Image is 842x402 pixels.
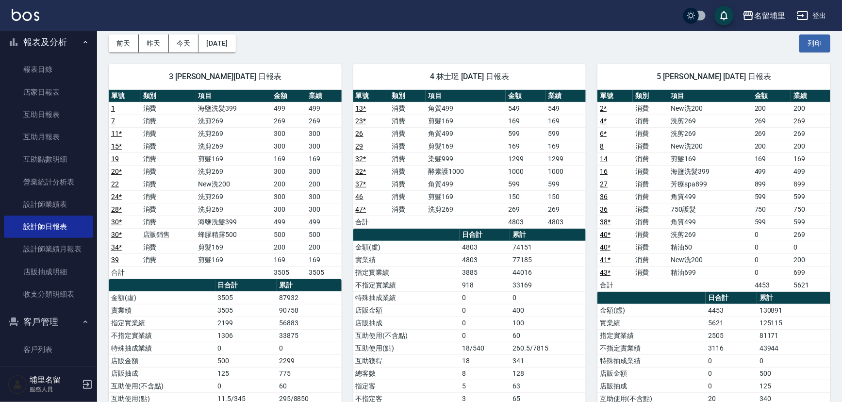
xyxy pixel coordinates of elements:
td: 0 [752,253,792,266]
th: 類別 [141,90,196,102]
td: 128 [510,367,586,380]
td: 0 [706,354,757,367]
td: 169 [791,152,830,165]
th: 項目 [426,90,506,102]
td: 77185 [510,253,586,266]
a: 報表目錄 [4,58,93,81]
td: 芳療spa899 [668,178,752,190]
td: 消費 [633,127,668,140]
td: 500 [757,367,830,380]
td: 3505 [271,266,306,279]
td: 洗剪269 [196,127,271,140]
td: 消費 [141,102,196,115]
td: 599 [506,178,546,190]
td: 269 [791,228,830,241]
table: a dense table [109,90,342,279]
td: 合計 [597,279,633,291]
td: 0 [510,291,586,304]
td: 87932 [277,291,342,304]
td: 消費 [633,178,668,190]
td: 互助使用(不含點) [353,329,460,342]
a: 互助日報表 [4,103,93,126]
td: 200 [791,140,830,152]
td: 洗剪269 [426,203,506,216]
td: 269 [306,115,341,127]
td: 酵素護1000 [426,165,506,178]
td: 0 [752,241,792,253]
th: 累計 [510,229,586,241]
td: 總客數 [353,367,460,380]
td: 洗剪269 [668,228,752,241]
a: 8 [600,142,604,150]
td: 33169 [510,279,586,291]
th: 類別 [633,90,668,102]
td: 互助獲得 [353,354,460,367]
td: 60 [277,380,342,392]
a: 26 [356,130,363,137]
td: 200 [791,253,830,266]
a: 互助點數明細 [4,148,93,170]
td: 400 [510,304,586,317]
td: 4803 [460,241,510,253]
th: 項目 [668,90,752,102]
td: 0 [460,291,510,304]
td: 169 [306,253,341,266]
td: 200 [306,241,341,253]
td: 43944 [757,342,830,354]
td: 消費 [389,152,426,165]
a: 7 [111,117,115,125]
td: 店販抽成 [109,367,215,380]
td: 300 [271,165,306,178]
td: 消費 [141,203,196,216]
a: 店家日報表 [4,81,93,103]
td: 899 [791,178,830,190]
td: 169 [506,140,546,152]
td: 消費 [389,140,426,152]
td: 店販抽成 [353,317,460,329]
td: 消費 [141,216,196,228]
th: 單號 [109,90,141,102]
p: 服務人員 [30,385,79,394]
td: 100 [510,317,586,329]
td: 海鹽洗髮399 [196,102,271,115]
td: 消費 [141,190,196,203]
th: 金額 [271,90,306,102]
td: 500 [215,354,277,367]
th: 單號 [597,90,633,102]
td: 店販銷售 [141,228,196,241]
td: 200 [271,178,306,190]
td: 499 [271,102,306,115]
td: 消費 [141,127,196,140]
table: a dense table [353,90,586,229]
a: 店販抽成明細 [4,261,93,283]
td: 不指定實業績 [353,279,460,291]
td: 洗剪269 [668,127,752,140]
td: 實業績 [597,317,706,329]
td: 269 [791,115,830,127]
th: 日合計 [706,292,757,304]
th: 單號 [353,90,390,102]
td: 實業績 [353,253,460,266]
td: 角質499 [668,190,752,203]
td: 300 [306,140,341,152]
button: 名留埔里 [739,6,789,26]
td: 實業績 [109,304,215,317]
td: 店販金額 [353,304,460,317]
td: 200 [752,140,792,152]
td: 599 [791,216,830,228]
td: 3505 [215,291,277,304]
td: 合計 [353,216,390,228]
button: 前天 [109,34,139,52]
td: 特殊抽成業績 [597,354,706,367]
td: 60 [510,329,586,342]
td: 互助使用(點) [353,342,460,354]
td: 精油699 [668,266,752,279]
td: 剪髮169 [426,140,506,152]
td: New洗200 [668,253,752,266]
td: 洗剪269 [196,190,271,203]
th: 類別 [389,90,426,102]
td: 499 [791,165,830,178]
td: 599 [791,190,830,203]
td: 4803 [506,216,546,228]
td: 4453 [752,279,792,291]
